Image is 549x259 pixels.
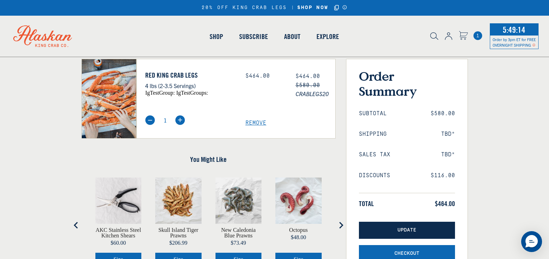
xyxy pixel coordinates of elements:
[155,178,202,224] img: Skull Island Prawns
[394,251,419,257] span: Checkout
[215,227,262,238] a: View New Caledonia Blue Prawns
[334,218,348,232] button: Next slide
[245,73,285,79] div: $464.00
[435,199,455,208] span: $464.00
[532,42,535,47] span: Shipping Notice Icon
[459,31,468,41] a: Cart
[275,178,322,224] img: Octopus on parchment paper.
[431,172,455,179] span: $116.00
[215,178,262,224] img: Caledonia blue prawns on parchment paper
[501,23,527,37] span: 5:49:14
[69,218,83,232] button: Go to last slide
[473,31,482,40] span: 1
[202,4,347,12] div: 20% OFF KING CRAB LEGS |
[245,120,335,126] a: Remove
[296,82,320,88] s: $580.00
[359,110,387,117] span: Subtotal
[359,172,390,179] span: Discounts
[359,222,455,239] button: Update
[176,90,208,96] span: igTestGroups:
[155,227,202,238] a: View Skull Island Tiger Prawns
[145,90,175,96] span: igTestGroup:
[296,89,335,98] span: CRABLEGS20
[521,231,542,252] div: Messenger Dummy Widget
[359,69,455,99] h3: Order Summary
[445,32,452,40] img: account
[398,227,416,233] span: Update
[231,240,246,246] span: $73.49
[359,199,374,208] span: Total
[145,81,235,90] p: 4 lbs (2-3.5 Servings)
[111,240,126,246] span: $60.00
[95,178,142,224] img: AKC Stainless Steel Kitchen Shears
[276,17,308,56] a: About
[359,131,387,138] span: Shipping
[289,227,308,233] a: View Octopus
[81,155,336,164] h4: You Might Like
[297,5,328,10] strong: SHOP NOW
[493,37,536,47] span: Order by 3pm ET for FREE OVERNIGHT SHIPPING
[430,32,438,40] img: search
[296,73,320,79] span: $464.00
[231,17,276,56] a: Subscribe
[473,31,482,40] a: Cart
[308,17,347,56] a: Explore
[3,16,82,57] img: Alaskan King Crab Co. logo
[342,5,347,10] a: Announcement Bar Modal
[145,115,155,125] img: minus
[431,110,455,117] span: $580.00
[169,240,187,246] span: $206.99
[95,227,142,238] a: View AKC Stainless Steel Kitchen Shears
[359,151,390,158] span: Sales Tax
[145,71,235,79] a: Red King Crab Legs
[291,234,306,240] span: $48.00
[175,115,185,125] img: plus
[82,59,136,138] img: Red King Crab Legs - 4 lbs (2-3.5 Servings)
[295,5,331,11] a: SHOP NOW
[202,17,231,56] a: Shop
